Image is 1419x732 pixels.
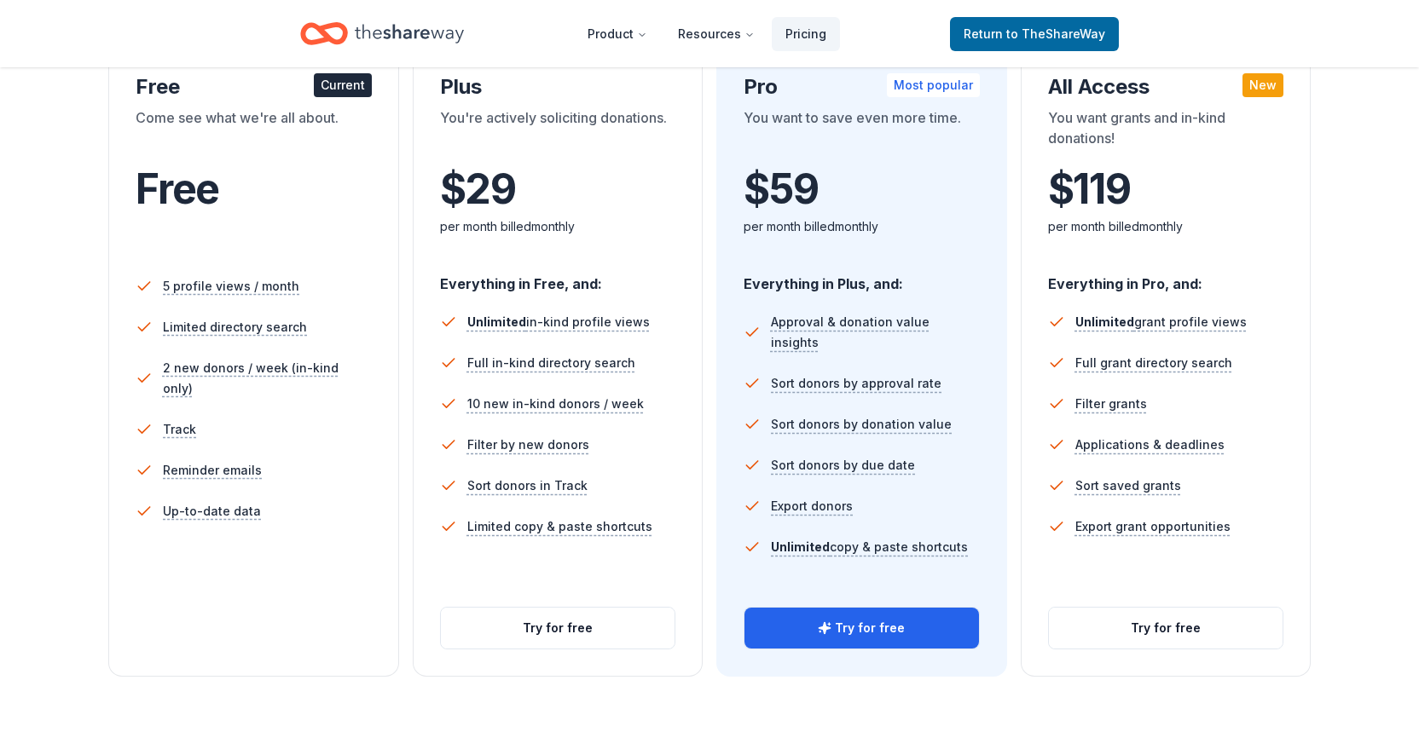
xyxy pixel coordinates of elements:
span: Unlimited [467,314,526,329]
span: Reminder emails [163,460,262,481]
div: Everything in Pro, and: [1048,259,1284,295]
a: Home [300,14,464,54]
div: New [1242,73,1283,97]
a: Pricing [772,17,840,51]
span: to TheShareWay [1006,26,1105,41]
span: Approval & donation value insights [771,312,980,353]
div: Free [136,73,372,101]
div: per month billed monthly [440,216,676,237]
span: Limited copy & paste shortcuts [467,516,652,537]
div: Plus [440,73,676,101]
div: Everything in Free, and: [440,259,676,295]
span: Sort donors by due date [771,455,915,476]
span: Applications & deadlines [1075,435,1225,455]
div: Come see what we're all about. [136,107,372,155]
span: Unlimited [771,539,830,554]
span: $ 119 [1048,165,1131,213]
span: Limited directory search [163,317,307,337]
button: Try for free [744,608,979,648]
button: Try for free [1049,608,1283,648]
span: 10 new in-kind donors / week [467,394,644,414]
span: 2 new donors / week (in-kind only) [163,358,372,399]
button: Resources [664,17,768,51]
span: Filter by new donors [467,435,589,455]
span: Full in-kind directory search [467,353,635,373]
span: Up-to-date data [163,501,261,522]
div: You're actively soliciting donations. [440,107,676,155]
span: Full grant directory search [1075,353,1232,373]
span: copy & paste shortcuts [771,539,968,554]
a: Returnto TheShareWay [950,17,1119,51]
span: Sort donors in Track [467,476,588,496]
span: Export donors [771,496,853,516]
div: Everything in Plus, and: [744,259,980,295]
div: Current [314,73,372,97]
div: All Access [1048,73,1284,101]
span: Filter grants [1075,394,1147,414]
span: $ 29 [440,165,516,213]
span: Return [964,24,1105,44]
div: You want to save even more time. [744,107,980,155]
span: Sort saved grants [1075,476,1181,496]
span: Export grant opportunities [1075,516,1231,537]
span: 5 profile views / month [163,276,299,297]
div: Pro [744,73,980,101]
div: You want grants and in-kind donations! [1048,107,1284,155]
div: per month billed monthly [1048,216,1284,237]
nav: Main [574,14,840,54]
span: in-kind profile views [467,314,650,329]
button: Product [574,17,661,51]
span: Unlimited [1075,314,1134,329]
span: grant profile views [1075,314,1247,329]
span: Sort donors by approval rate [771,373,941,394]
div: Most popular [887,73,980,97]
span: $ 59 [744,165,818,213]
button: Try for free [441,608,675,648]
div: per month billed monthly [744,216,980,237]
span: Free [136,164,219,214]
span: Track [163,419,196,440]
span: Sort donors by donation value [771,414,952,435]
